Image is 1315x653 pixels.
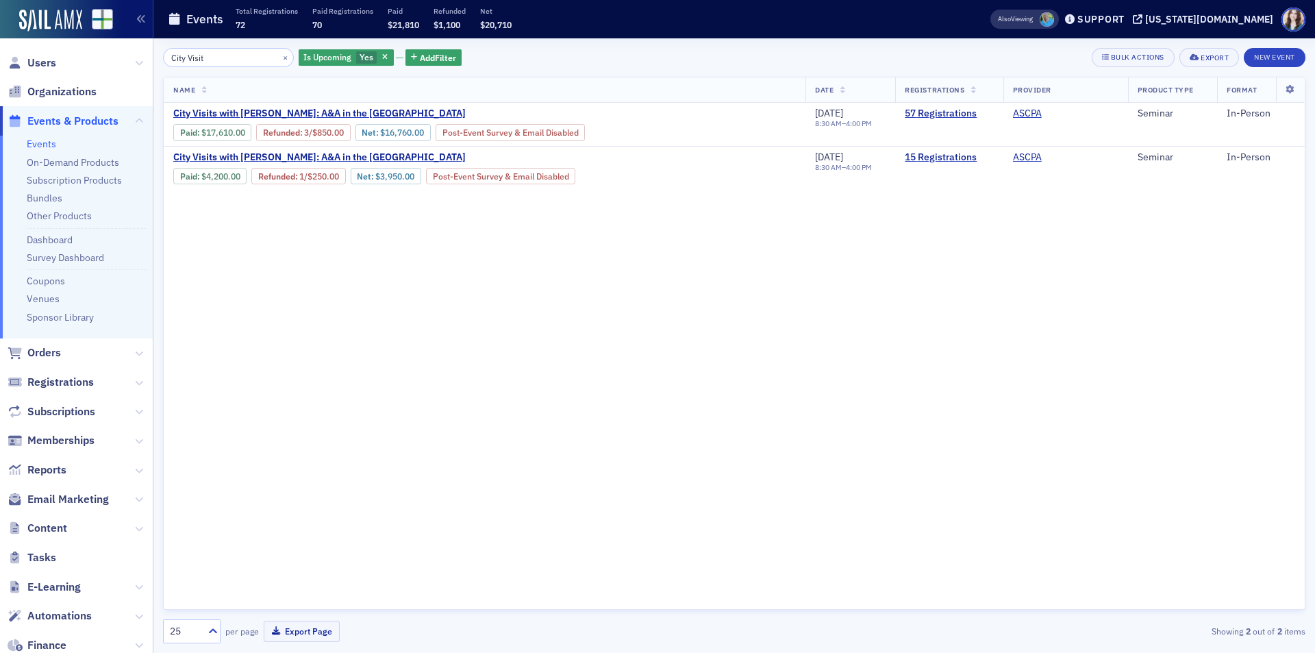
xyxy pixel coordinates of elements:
[355,124,431,140] div: Net: $1676000
[92,9,113,30] img: SailAMX
[1013,151,1042,164] a: ASCPA
[27,580,81,595] span: E-Learning
[180,171,197,182] a: Paid
[1013,108,1042,120] a: ASCPA
[312,6,373,16] p: Paid Registrations
[905,108,993,120] a: 57 Registrations
[1244,48,1305,67] button: New Event
[173,168,247,184] div: Paid: 21 - $420000
[27,550,56,565] span: Tasks
[1013,108,1099,120] span: ASCPA
[1133,14,1278,24] button: [US_STATE][DOMAIN_NAME]
[375,171,414,182] span: $3,950.00
[998,14,1011,23] div: Also
[998,14,1033,24] span: Viewing
[8,521,67,536] a: Content
[1244,50,1305,62] a: New Event
[1138,151,1207,164] div: Seminar
[27,463,66,478] span: Reports
[27,174,122,186] a: Subscription Products
[1179,48,1239,67] button: Export
[351,168,421,184] div: Net: $395000
[815,163,872,172] div: –
[380,127,424,138] span: $16,760.00
[1227,151,1295,164] div: In-Person
[1138,108,1207,120] div: Seminar
[170,624,200,639] div: 25
[303,51,351,62] span: Is Upcoming
[1013,85,1051,95] span: Provider
[8,56,56,71] a: Users
[815,119,872,128] div: –
[27,311,94,323] a: Sponsor Library
[312,127,344,138] span: $850.00
[434,6,466,16] p: Refunded
[27,56,56,71] span: Users
[388,6,419,16] p: Paid
[225,625,259,637] label: per page
[436,124,586,140] div: Post-Event Survey
[27,192,62,204] a: Bundles
[173,85,195,95] span: Name
[405,49,462,66] button: AddFilter
[8,345,61,360] a: Orders
[815,119,842,128] time: 8:30 AM
[434,19,460,30] span: $1,100
[480,6,512,16] p: Net
[905,151,993,164] a: 15 Registrations
[27,251,104,264] a: Survey Dashboard
[186,11,223,27] h1: Events
[27,433,95,448] span: Memberships
[251,168,345,184] div: Refunded: 21 - $420000
[815,107,843,119] span: [DATE]
[8,375,94,390] a: Registrations
[8,404,95,419] a: Subscriptions
[8,550,56,565] a: Tasks
[180,171,201,182] span: :
[8,608,92,624] a: Automations
[173,151,466,164] span: City Visits with Josh McGowan: A&A in the Capital City
[420,51,456,64] span: Add Filter
[360,51,373,62] span: Yes
[8,84,97,99] a: Organizations
[846,162,872,172] time: 4:00 PM
[180,127,201,138] span: :
[263,127,300,138] a: Refunded
[27,404,95,419] span: Subscriptions
[27,84,97,99] span: Organizations
[1275,625,1284,637] strong: 2
[815,85,834,95] span: Date
[905,85,964,95] span: Registrations
[19,10,82,32] a: SailAMX
[27,114,118,129] span: Events & Products
[1077,13,1125,25] div: Support
[27,234,73,246] a: Dashboard
[362,127,380,138] span: Net :
[27,275,65,287] a: Coupons
[163,48,294,67] input: Search…
[258,171,299,182] span: :
[173,151,688,164] a: City Visits with [PERSON_NAME]: A&A in the [GEOGRAPHIC_DATA]
[173,108,466,120] span: City Visits with Josh McGowan: A&A in the Port City
[308,171,339,182] span: $250.00
[1013,151,1099,164] span: ASCPA
[27,156,119,169] a: On-Demand Products
[357,171,375,182] span: Net :
[27,293,60,305] a: Venues
[846,119,872,128] time: 4:00 PM
[201,127,245,138] span: $17,610.00
[1111,53,1164,61] div: Bulk Actions
[299,49,394,66] div: Yes
[279,51,292,63] button: ×
[27,521,67,536] span: Content
[264,621,340,642] button: Export Page
[263,127,304,138] span: :
[27,210,92,222] a: Other Products
[934,625,1305,637] div: Showing out of items
[173,108,697,120] a: City Visits with [PERSON_NAME]: A&A in the [GEOGRAPHIC_DATA]
[258,171,295,182] a: Refunded
[1145,13,1273,25] div: [US_STATE][DOMAIN_NAME]
[8,638,66,653] a: Finance
[201,171,240,182] span: $4,200.00
[480,19,512,30] span: $20,710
